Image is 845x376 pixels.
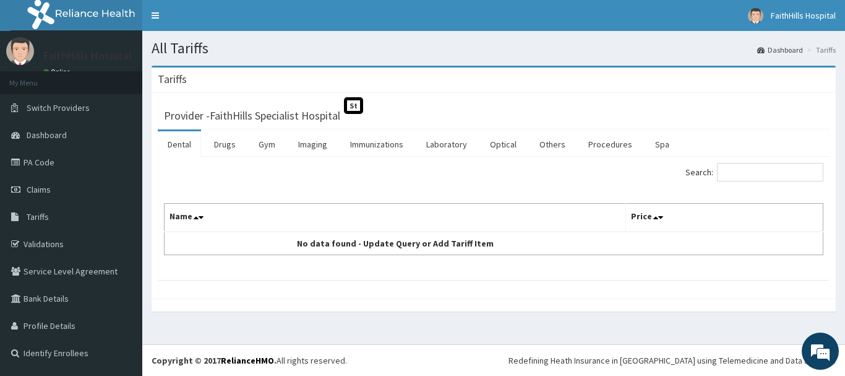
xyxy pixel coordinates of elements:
[288,131,337,157] a: Imaging
[27,211,49,222] span: Tariffs
[221,355,274,366] a: RelianceHMO
[508,354,836,367] div: Redefining Heath Insurance in [GEOGRAPHIC_DATA] using Telemedicine and Data Science!
[27,102,90,113] span: Switch Providers
[165,232,626,255] td: No data found - Update Query or Add Tariff Item
[158,74,187,85] h3: Tariffs
[340,131,413,157] a: Immunizations
[27,184,51,195] span: Claims
[645,131,679,157] a: Spa
[757,45,803,55] a: Dashboard
[416,131,477,157] a: Laboratory
[164,110,340,121] h3: Provider - FaithHills Specialist Hospital
[27,129,67,141] span: Dashboard
[249,131,285,157] a: Gym
[158,131,201,157] a: Dental
[142,344,845,376] footer: All rights reserved.
[152,355,277,366] strong: Copyright © 2017 .
[6,37,34,65] img: User Image
[204,131,246,157] a: Drugs
[685,163,823,181] label: Search:
[72,110,171,235] span: We're online!
[43,68,73,76] a: Online
[23,62,50,93] img: d_794563401_company_1708531726252_794563401
[480,131,526,157] a: Optical
[344,97,363,114] span: St
[203,6,233,36] div: Minimize live chat window
[625,204,823,232] th: Price
[43,50,132,61] p: FaithHills Hospital
[530,131,575,157] a: Others
[152,40,836,56] h1: All Tariffs
[771,10,836,21] span: FaithHills Hospital
[804,45,836,55] li: Tariffs
[717,163,823,181] input: Search:
[6,247,236,291] textarea: Type your message and hit 'Enter'
[578,131,642,157] a: Procedures
[165,204,626,232] th: Name
[748,8,763,24] img: User Image
[64,69,208,85] div: Chat with us now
